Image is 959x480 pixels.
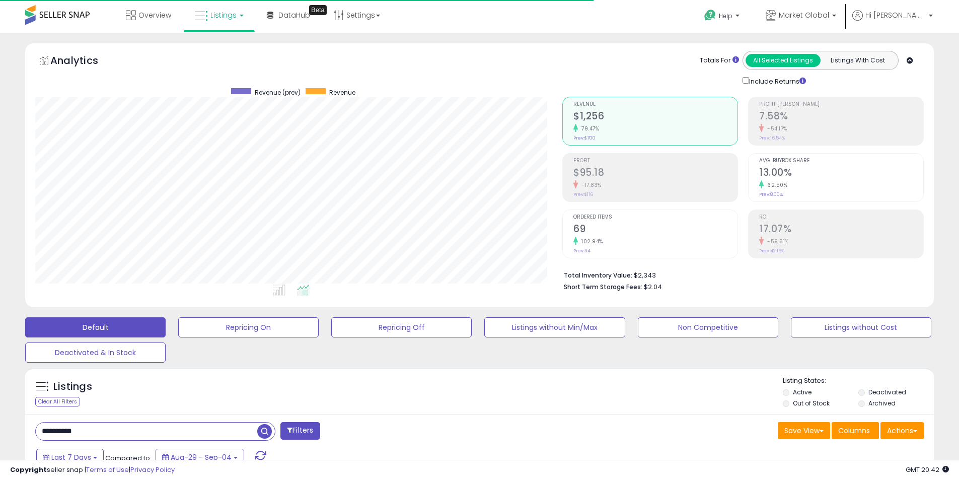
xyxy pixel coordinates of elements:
[868,399,896,407] label: Archived
[778,422,830,439] button: Save View
[704,9,716,22] i: Get Help
[759,158,923,164] span: Avg. Buybox Share
[564,271,632,280] b: Total Inventory Value:
[578,181,602,189] small: -17.83%
[746,54,821,67] button: All Selected Listings
[759,215,923,220] span: ROI
[832,422,879,439] button: Columns
[820,54,895,67] button: Listings With Cost
[644,282,662,292] span: $2.04
[25,342,166,363] button: Deactivated & In Stock
[573,215,737,220] span: Ordered Items
[10,465,47,474] strong: Copyright
[764,125,787,132] small: -54.17%
[759,102,923,107] span: Profit [PERSON_NAME]
[564,283,642,291] b: Short Term Storage Fees:
[793,388,812,396] label: Active
[735,75,818,87] div: Include Returns
[484,317,625,337] button: Listings without Min/Max
[573,167,737,180] h2: $95.18
[759,167,923,180] h2: 13.00%
[759,110,923,124] h2: 7.58%
[210,10,237,20] span: Listings
[309,5,327,15] div: Tooltip anchor
[178,317,319,337] button: Repricing On
[51,452,91,462] span: Last 7 Days
[700,56,739,65] div: Totals For
[868,388,906,396] label: Deactivated
[865,10,926,20] span: Hi [PERSON_NAME]
[759,223,923,237] h2: 17.07%
[50,53,118,70] h5: Analytics
[36,449,104,466] button: Last 7 Days
[86,465,129,474] a: Terms of Use
[171,452,232,462] span: Aug-29 - Sep-04
[329,88,355,97] span: Revenue
[791,317,931,337] button: Listings without Cost
[759,191,783,197] small: Prev: 8.00%
[880,422,924,439] button: Actions
[719,12,732,20] span: Help
[138,10,171,20] span: Overview
[783,376,934,386] p: Listing States:
[764,238,789,245] small: -59.51%
[35,397,80,406] div: Clear All Filters
[280,422,320,440] button: Filters
[696,2,750,33] a: Help
[759,135,785,141] small: Prev: 16.54%
[10,465,175,475] div: seller snap | |
[779,10,829,20] span: Market Global
[906,465,949,474] span: 2025-09-14 20:42 GMT
[156,449,244,466] button: Aug-29 - Sep-04
[764,181,787,189] small: 62.50%
[105,453,152,463] span: Compared to:
[793,399,830,407] label: Out of Stock
[638,317,778,337] button: Non Competitive
[53,380,92,394] h5: Listings
[564,268,916,281] li: $2,343
[573,110,737,124] h2: $1,256
[25,317,166,337] button: Default
[331,317,472,337] button: Repricing Off
[278,10,310,20] span: DataHub
[573,135,596,141] small: Prev: $700
[578,238,603,245] small: 102.94%
[759,248,784,254] small: Prev: 42.16%
[573,191,593,197] small: Prev: $116
[838,426,870,436] span: Columns
[255,88,301,97] span: Revenue (prev)
[573,248,591,254] small: Prev: 34
[573,223,737,237] h2: 69
[852,10,933,33] a: Hi [PERSON_NAME]
[130,465,175,474] a: Privacy Policy
[573,158,737,164] span: Profit
[578,125,599,132] small: 79.47%
[573,102,737,107] span: Revenue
